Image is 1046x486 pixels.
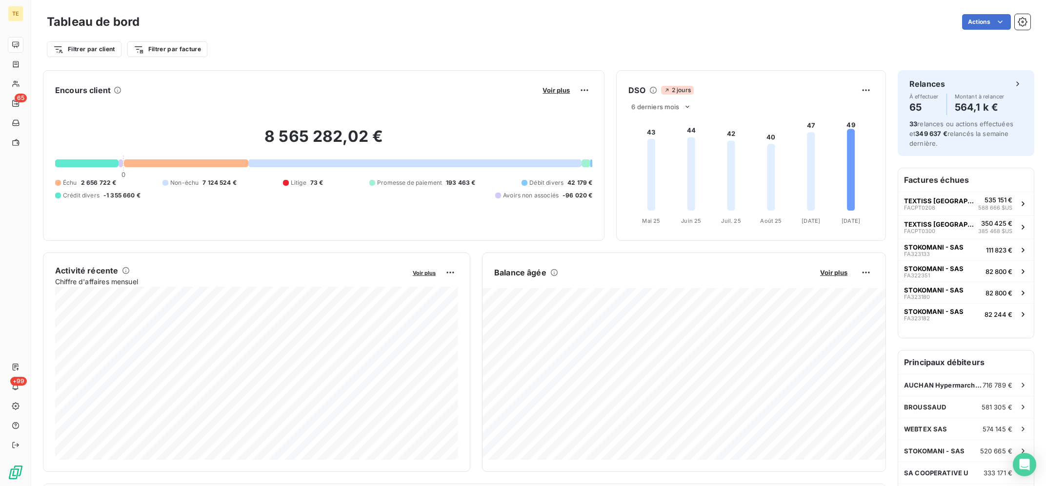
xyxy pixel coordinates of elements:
button: Actions [962,14,1011,30]
span: Litige [291,178,306,187]
h6: Relances [909,78,945,90]
span: STOKOMANI - SAS [904,308,964,315]
span: Promesse de paiement [377,178,442,187]
span: WEBTEX SAS [904,425,947,433]
span: +99 [10,377,27,386]
span: Voir plus [820,269,847,276]
span: 350 425 € [981,219,1012,227]
button: STOKOMANI - SASFA32318282 244 € [898,303,1034,325]
span: -96 020 € [563,191,592,200]
span: Chiffre d'affaires mensuel [55,276,406,287]
span: Débit divers [529,178,563,187]
span: 2 656 722 € [81,178,117,187]
span: -1 355 660 € [103,191,141,200]
button: Voir plus [410,268,439,277]
tspan: Juin 25 [682,217,702,224]
button: Voir plus [540,86,573,95]
span: 33 [909,120,917,128]
h6: Encours client [55,84,111,96]
span: FA323133 [904,251,930,257]
span: relances ou actions effectuées et relancés la semaine dernière. [909,120,1013,147]
span: STOKOMANI - SAS [904,265,964,272]
span: 7 124 524 € [202,178,237,187]
span: TEXTISS [GEOGRAPHIC_DATA] [904,220,974,228]
span: 333 171 € [984,469,1012,477]
h2: 8 565 282,02 € [55,127,592,156]
h3: Tableau de bord [47,13,140,31]
span: FA323180 [904,294,930,300]
span: 6 derniers mois [631,103,679,111]
button: Filtrer par client [47,41,121,57]
span: 82 244 € [985,311,1012,318]
span: FACPT0208 [904,205,935,211]
img: Logo LeanPay [8,465,23,480]
h6: Balance âgée [494,267,546,278]
span: À effectuer [909,94,939,99]
span: Montant à relancer [955,94,1005,99]
span: Voir plus [543,86,570,94]
tspan: [DATE] [842,217,860,224]
h6: Activité récente [55,265,118,276]
span: FACPT0300 [904,228,935,234]
span: 581 305 € [982,403,1012,411]
span: FA323182 [904,315,930,321]
span: 82 800 € [986,289,1012,297]
span: Échu [63,178,77,187]
span: 535 151 € [985,196,1012,204]
span: 82 800 € [986,268,1012,275]
span: 42 179 € [567,178,592,187]
span: 716 789 € [983,381,1012,389]
h6: DSO [628,84,645,96]
button: TEXTISS [GEOGRAPHIC_DATA]FACPT0300350 425 €385 468 $US [898,215,1034,239]
span: Crédit divers [63,191,100,200]
span: Avoirs non associés [503,191,559,200]
span: 2 jours [661,86,694,95]
span: FA322351 [904,272,930,278]
h4: 564,1 k € [955,99,1005,115]
h6: Factures échues [898,168,1034,192]
span: 520 665 € [980,447,1012,455]
span: 574 145 € [983,425,1012,433]
span: BROUSSAUD [904,403,946,411]
button: TEXTISS [GEOGRAPHIC_DATA]FACPT0208535 151 €588 666 $US [898,192,1034,215]
span: 73 € [310,178,323,187]
span: STOKOMANI - SAS [904,447,965,455]
button: Voir plus [817,268,850,277]
span: 65 [15,94,27,102]
tspan: Juil. 25 [722,217,741,224]
span: STOKOMANI - SAS [904,243,964,251]
div: TE [8,6,23,21]
tspan: [DATE] [802,217,821,224]
button: STOKOMANI - SASFA32318082 800 € [898,282,1034,303]
span: 193 463 € [446,178,475,187]
span: TEXTISS [GEOGRAPHIC_DATA] [904,197,974,205]
h6: Principaux débiteurs [898,350,1034,374]
button: STOKOMANI - SASFA32235182 800 € [898,260,1034,282]
tspan: Mai 25 [643,217,661,224]
span: 111 823 € [986,246,1012,254]
span: Voir plus [413,270,436,276]
div: Open Intercom Messenger [1013,453,1036,476]
span: 349 637 € [915,130,947,137]
span: SA COOPERATIVE U [904,469,968,477]
span: Non-échu [170,178,199,187]
tspan: Août 25 [761,217,782,224]
span: STOKOMANI - SAS [904,286,964,294]
span: 0 [121,171,125,178]
span: 588 666 $US [978,204,1012,212]
span: 385 468 $US [978,227,1012,235]
h4: 65 [909,99,939,115]
button: Filtrer par facture [127,41,207,57]
span: AUCHAN Hypermarché SAS [904,381,983,389]
button: STOKOMANI - SASFA323133111 823 € [898,239,1034,260]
